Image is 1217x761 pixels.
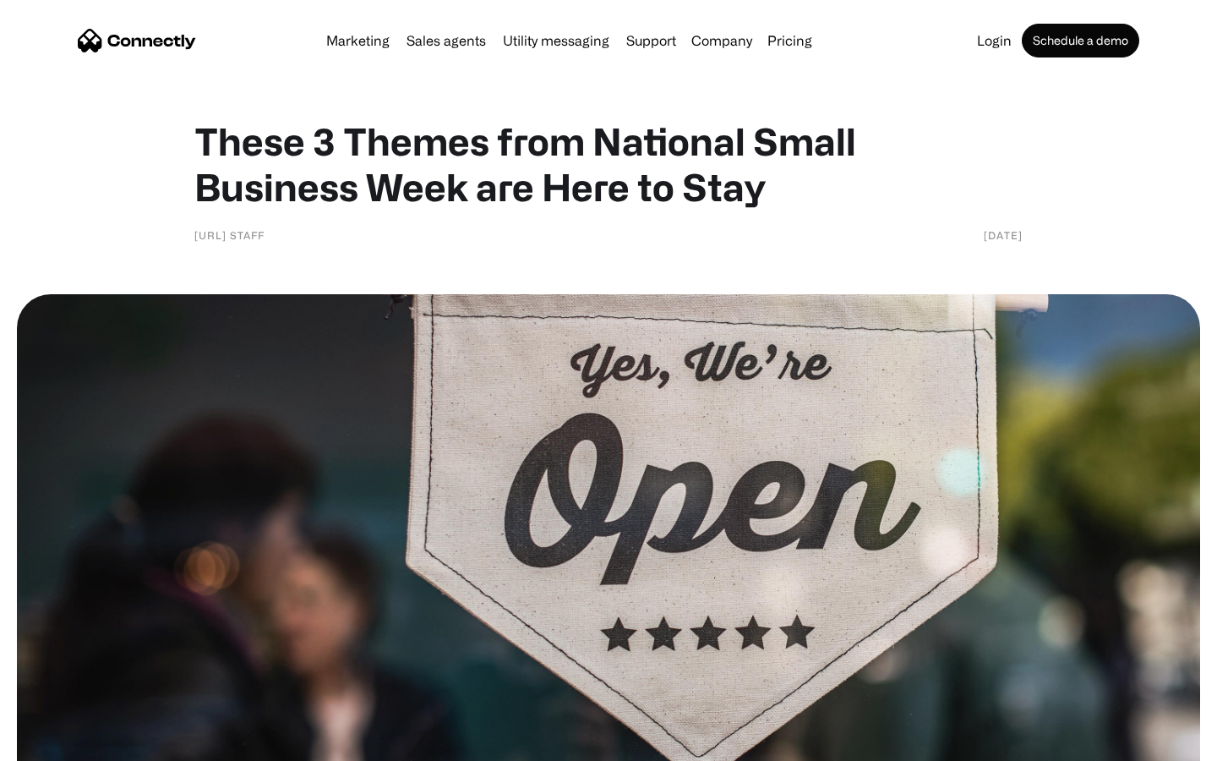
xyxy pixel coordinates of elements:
[496,34,616,47] a: Utility messaging
[984,227,1023,244] div: [DATE]
[970,34,1018,47] a: Login
[691,29,752,52] div: Company
[1022,24,1139,57] a: Schedule a demo
[319,34,396,47] a: Marketing
[619,34,683,47] a: Support
[17,731,101,755] aside: Language selected: English
[194,118,1023,210] h1: These 3 Themes from National Small Business Week are Here to Stay
[761,34,819,47] a: Pricing
[400,34,493,47] a: Sales agents
[194,227,265,244] div: [URL] Staff
[34,731,101,755] ul: Language list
